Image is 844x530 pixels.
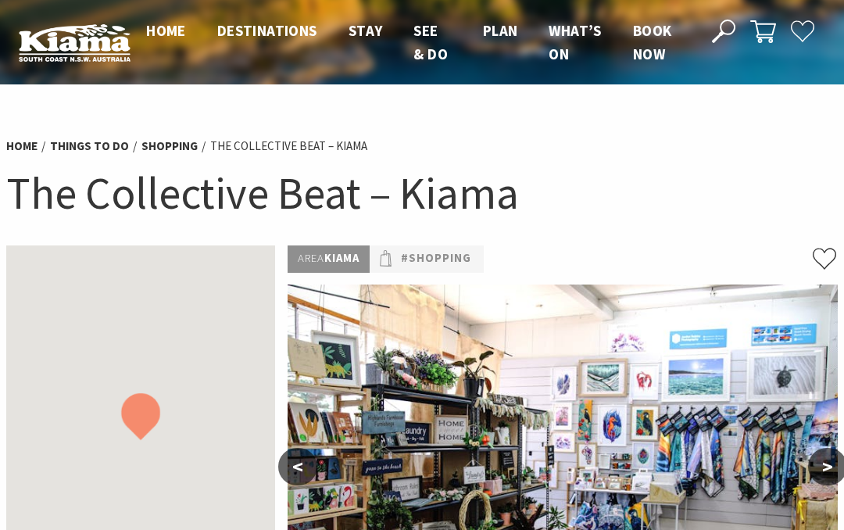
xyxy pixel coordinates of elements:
[298,251,324,265] span: Area
[19,23,131,62] img: Kiama Logo
[210,137,367,156] li: The Collective Beat – Kiama
[141,138,198,154] a: Shopping
[6,164,838,222] h1: The Collective Beat – Kiama
[50,138,129,154] a: Things To Do
[633,21,672,63] span: Book now
[349,21,383,40] span: Stay
[6,138,38,154] a: Home
[217,21,317,40] span: Destinations
[131,19,694,66] nav: Main Menu
[401,249,471,268] a: #Shopping
[146,21,186,40] span: Home
[549,21,601,63] span: What’s On
[413,21,448,63] span: See & Do
[288,245,370,272] p: Kiama
[483,21,518,40] span: Plan
[278,448,317,485] button: <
